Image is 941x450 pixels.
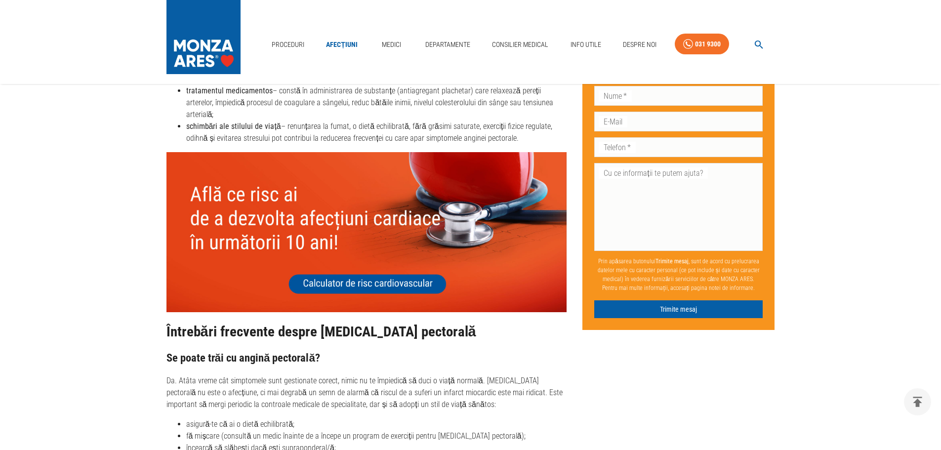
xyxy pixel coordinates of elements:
b: Trimite mesaj [655,258,689,265]
a: Afecțiuni [322,35,362,55]
h2: Întrebări frecvente despre [MEDICAL_DATA] pectorală [166,324,567,340]
a: Proceduri [268,35,308,55]
li: – constă în administrarea de substanțe (antiagregant plachetar) care relaxează pereții arterelor,... [186,85,567,121]
p: Da. Atâta vreme cât simptomele sunt gestionate corect, nimic nu te împiedică să duci o viață norm... [166,375,567,410]
a: Departamente [421,35,474,55]
a: Medici [375,35,407,55]
button: Trimite mesaj [594,300,763,319]
li: fă mișcare (consultă un medic înainte de a începe un program de exerciții pentru [MEDICAL_DATA] p... [186,430,567,442]
button: delete [904,388,931,415]
a: 031 9300 [675,34,729,55]
img: null [166,152,567,312]
a: Consilier Medical [488,35,552,55]
div: 031 9300 [695,38,721,50]
p: Prin apăsarea butonului , sunt de acord cu prelucrarea datelor mele cu caracter personal (ce pot ... [594,253,763,296]
a: Info Utile [567,35,605,55]
a: Despre Noi [619,35,660,55]
h3: Se poate trăi cu angină pectorală? [166,352,567,364]
li: asigură-te că ai o dietă echilibrată; [186,418,567,430]
strong: schimbări ale stilului de viață [186,122,281,131]
strong: tratamentul medicamentos [186,86,273,95]
li: – renunțarea la fumat, o dietă echilibrată, fără grăsimi saturate, exerciții fizice regulate, odi... [186,121,567,144]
